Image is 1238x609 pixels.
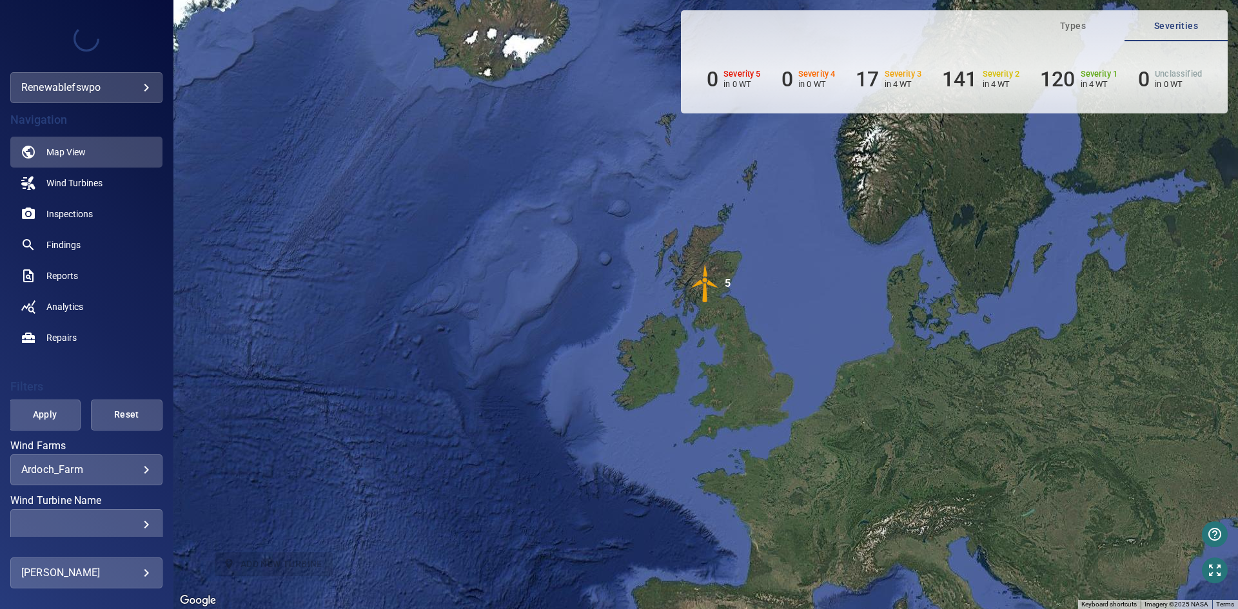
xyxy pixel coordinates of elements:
a: Open this area in Google Maps (opens a new window) [177,592,219,609]
img: Google [177,592,219,609]
div: renewablefswpo [10,72,162,103]
li: Severity 2 [942,67,1019,92]
a: Terms (opens in new tab) [1216,601,1234,608]
span: Findings [46,238,81,251]
h6: 0 [707,67,718,92]
div: 5 [725,264,731,303]
h6: Severity 2 [983,70,1020,79]
span: Wind Turbines [46,177,103,189]
button: Apply [9,400,81,430]
p: in 4 WT [1081,79,1118,89]
h6: Severity 4 [798,70,836,79]
gmp-advanced-marker: 5 [686,264,725,305]
span: Reset [107,407,146,423]
button: Keyboard shortcuts [1081,600,1137,609]
img: windFarmIconCat3.svg [686,264,725,303]
h6: Severity 3 [885,70,922,79]
a: findings noActive [10,229,162,260]
span: Imagery ©2025 NASA [1145,601,1208,608]
h4: Navigation [10,113,162,126]
span: Severities [1132,18,1220,34]
span: Types [1029,18,1117,34]
h6: 120 [1040,67,1075,92]
span: Repairs [46,331,77,344]
div: [PERSON_NAME] [21,563,152,583]
button: Reset [91,400,162,430]
li: Severity 1 [1040,67,1117,92]
h6: Unclassified [1155,70,1202,79]
a: analytics noActive [10,291,162,322]
span: Apply [25,407,64,423]
h6: 141 [942,67,977,92]
label: Wind Farms [10,441,162,451]
a: repairs noActive [10,322,162,353]
a: reports noActive [10,260,162,291]
span: Analytics [46,300,83,313]
div: Wind Farms [10,454,162,485]
h6: 0 [1138,67,1150,92]
p: in 0 WT [1155,79,1202,89]
span: Map View [46,146,86,159]
h6: Severity 5 [723,70,761,79]
p: in 0 WT [723,79,761,89]
a: windturbines noActive [10,168,162,198]
p: in 4 WT [983,79,1020,89]
h6: Severity 1 [1081,70,1118,79]
a: map active [10,137,162,168]
div: Ardoch_Farm [21,463,152,476]
p: in 4 WT [885,79,922,89]
label: Wind Turbine Name [10,496,162,506]
li: Severity Unclassified [1138,67,1202,92]
span: Reports [46,269,78,282]
span: Inspections [46,208,93,220]
li: Severity 3 [856,67,921,92]
li: Severity 5 [707,67,761,92]
h6: 17 [856,67,879,92]
div: renewablefswpo [21,77,152,98]
h6: 0 [781,67,793,92]
p: in 0 WT [798,79,836,89]
a: inspections noActive [10,198,162,229]
h4: Filters [10,380,162,393]
div: Wind Turbine Name [10,509,162,540]
li: Severity 4 [781,67,836,92]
